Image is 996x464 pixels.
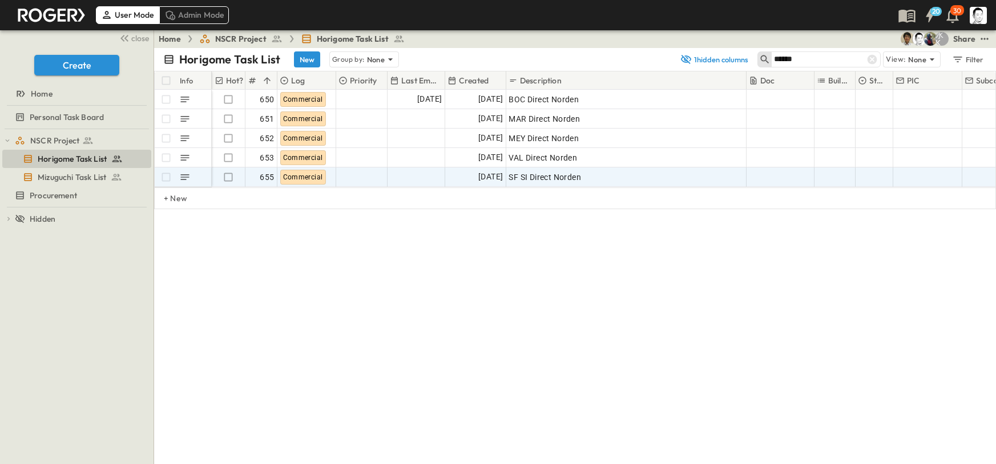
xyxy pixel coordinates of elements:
[283,95,323,103] span: Commercial
[30,213,55,225] span: Hidden
[2,131,151,150] div: NSCR Projecttest
[478,151,503,164] span: [DATE]
[291,75,305,86] p: Log
[760,75,775,86] p: Doc
[869,75,887,86] p: Status
[947,51,987,67] button: Filter
[478,170,503,183] span: [DATE]
[260,94,274,105] span: 650
[908,54,926,65] p: None
[215,33,267,45] span: NSCR Project
[886,53,906,66] p: View:
[15,133,149,149] a: NSCR Project
[459,75,489,86] p: Created
[509,133,579,144] span: MEY Direct Norden
[509,113,580,125] span: MAR Direct Norden
[509,94,579,105] span: BOC Direct Norden
[520,75,562,86] p: Description
[199,33,283,45] a: NSCR Project
[30,135,79,146] span: NSCR Project
[180,65,193,97] div: Info
[283,173,323,181] span: Commercial
[283,134,323,142] span: Commercial
[2,86,149,102] a: Home
[260,113,274,125] span: 651
[294,51,320,67] button: New
[260,133,274,144] span: 652
[38,171,106,183] span: Mizuguchi Task List
[401,75,439,86] p: Last Email Date
[970,7,987,24] img: Profile Picture
[673,51,755,67] button: 1hidden columns
[417,93,442,106] span: [DATE]
[509,152,577,163] span: VAL Direct Norden
[2,187,149,203] a: Procurement
[2,108,151,126] div: Personal Task Boardtest
[31,88,53,99] span: Home
[178,71,212,90] div: Info
[131,33,149,44] span: close
[953,6,961,15] p: 30
[478,93,503,106] span: [DATE]
[317,33,389,45] span: Horigome Task List
[828,75,849,86] p: Buildings
[179,51,280,67] p: Horigome Task List
[912,32,926,46] img: 堀米 康介(K.HORIGOME) (horigome@bcd.taisei.co.jp)
[260,171,274,183] span: 655
[30,111,104,123] span: Personal Task Board
[978,32,991,46] button: test
[953,33,975,45] div: Share
[2,186,151,205] div: Procurementtest
[2,150,151,168] div: Horigome Task Listtest
[2,168,151,186] div: Mizuguchi Task Listtest
[932,7,941,16] h6: 20
[38,153,107,165] span: Horigome Task List
[350,75,377,86] p: Priority
[478,131,503,145] span: [DATE]
[907,75,920,86] p: PIC
[2,151,149,167] a: Horigome Task List
[924,32,937,46] img: Joshua Whisenant (josh@tryroger.com)
[226,75,244,86] p: Hot?
[901,32,914,46] img: 戸島 太一 (T.TOJIMA) (tzmtit00@pub.taisei.co.jp)
[478,112,503,125] span: [DATE]
[96,6,159,23] div: User Mode
[159,6,229,23] div: Admin Mode
[301,33,405,45] a: Horigome Task List
[260,152,274,163] span: 653
[159,33,181,45] a: Home
[509,171,581,183] span: SF SI Direct Norden
[159,33,412,45] nav: breadcrumbs
[367,54,385,65] p: None
[34,55,119,75] button: Create
[2,109,149,125] a: Personal Task Board
[115,30,151,46] button: close
[935,32,949,46] div: 水口 浩一 (MIZUGUCHI Koichi) (mizuguti@bcd.taisei.co.jp)
[283,154,323,162] span: Commercial
[261,74,273,87] button: Sort
[332,54,365,65] p: Group by:
[30,190,77,201] span: Procurement
[164,193,171,204] p: + New
[283,115,323,123] span: Commercial
[951,53,984,66] div: Filter
[918,5,941,26] button: 20
[2,169,149,185] a: Mizuguchi Task List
